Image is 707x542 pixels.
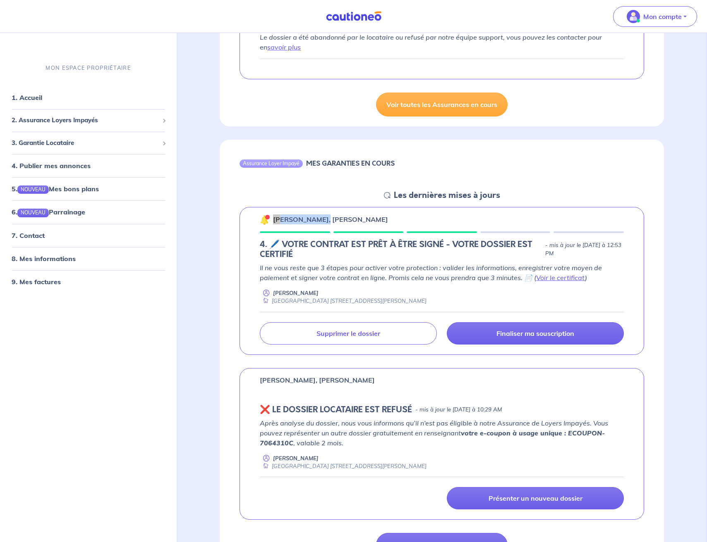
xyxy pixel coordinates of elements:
[447,487,624,509] a: Présenter un nouveau dossier
[12,116,159,125] span: 2. Assurance Loyers Impayés
[3,181,173,197] div: 5.NOUVEAUMes bons plans
[46,64,131,72] p: MON ESPACE PROPRIÉTAIRE
[260,405,624,415] div: state: REJECTED, Context: NEW,CHOOSE-CERTIFICATE,RELATIONSHIP,RENTER-DOCUMENTS
[12,138,159,148] span: 3. Garantie Locataire
[260,405,412,415] h5: ❌️️ LE DOSSIER LOCATAIRE EST REFUSÉ
[447,322,624,345] a: Finaliser ma souscription
[3,273,173,290] div: 9. Mes factures
[12,93,42,102] a: 1. Accueil
[12,185,99,193] a: 5.NOUVEAUMes bons plans
[260,297,427,305] div: [GEOGRAPHIC_DATA] [STREET_ADDRESS][PERSON_NAME]
[260,33,602,51] em: Le dossier a été abandonné par le locataire ou refusé par notre équipe support, vous pouvez les c...
[643,12,682,21] p: Mon compte
[273,289,319,297] p: [PERSON_NAME]
[536,273,585,282] a: Voir le certificat
[376,93,508,116] a: Voir toutes les Assurances en cours
[260,263,624,283] p: Il ne vous reste que 3 étapes pour activer votre protection : valider les informations, enregistr...
[496,329,574,338] p: Finaliser ma souscription
[12,162,91,170] a: 4. Publier mes annonces
[12,231,45,240] a: 7. Contact
[415,406,502,414] p: - mis à jour le [DATE] à 10:29 AM
[3,204,173,221] div: 6.NOUVEAUParrainage
[267,43,301,51] a: savoir plus
[260,462,427,470] div: [GEOGRAPHIC_DATA] [STREET_ADDRESS][PERSON_NAME]
[3,135,173,151] div: 3. Garantie Locataire
[489,494,582,502] p: Présenter un nouveau dossier
[3,112,173,128] div: 2. Assurance Loyers Impayés
[260,240,624,259] div: state: CONTRACT-INFO-IN-PROGRESS, Context: NEW,CHOOSE-CERTIFICATE,RELATIONSHIP,RENTER-DOCUMENTS
[306,159,395,167] h6: MES GARANTIES EN COURS
[12,254,76,263] a: 8. Mes informations
[273,214,388,224] p: [PERSON_NAME], [PERSON_NAME]
[545,241,624,258] p: - mis à jour le [DATE] à 12:53 PM
[260,418,624,448] p: Après analyse du dossier, nous vous informons qu’il n’est pas éligible à notre Assurance de Loyer...
[316,329,380,338] p: Supprimer le dossier
[260,429,605,447] strong: votre e-coupon à usage unique : ECOUPON-7064310C
[613,6,697,27] button: illu_account_valid_menu.svgMon compte
[3,250,173,267] div: 8. Mes informations
[3,89,173,106] div: 1. Accueil
[627,10,640,23] img: illu_account_valid_menu.svg
[3,227,173,244] div: 7. Contact
[394,190,500,200] h5: Les dernières mises à jours
[260,322,437,345] a: Supprimer le dossier
[323,11,385,21] img: Cautioneo
[260,375,375,385] p: [PERSON_NAME], [PERSON_NAME]
[273,454,319,462] p: [PERSON_NAME]
[260,240,542,259] h5: 4. 🖊️ VOTRE CONTRAT EST PRÊT À ÊTRE SIGNÉ - VOTRE DOSSIER EST CERTIFIÉ
[260,215,270,225] img: 🔔
[12,208,85,216] a: 6.NOUVEAUParrainage
[3,157,173,174] div: 4. Publier mes annonces
[12,278,61,286] a: 9. Mes factures
[240,159,303,168] div: Assurance Loyer Impayé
